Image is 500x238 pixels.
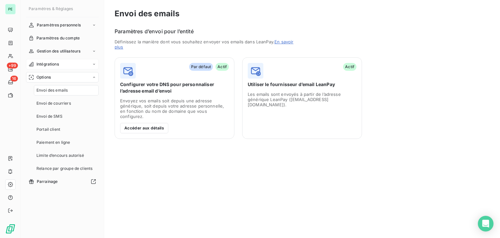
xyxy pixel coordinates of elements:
[34,98,99,109] a: Envoi de courriers
[34,85,99,96] a: Envoi des emails
[36,100,71,106] span: Envoi de courriers
[36,87,68,93] span: Envoi des emails
[34,163,99,174] a: Relance par groupe de clients
[34,111,99,122] a: Envoi de SMS
[115,8,490,20] h3: Envoi des emails
[36,153,84,158] span: Limite d’encours autorisé
[115,27,490,35] h6: Paramètres d’envoi pour l’entité
[343,63,356,71] span: Actif
[248,81,356,88] span: Utiliser le fournisseur d’email LeanPay
[26,176,99,187] a: Parrainage
[37,48,81,54] span: Gestion des utilisateurs
[10,76,18,82] span: 16
[26,33,99,43] a: Paramètres du compte
[120,98,229,119] span: Envoyez vos emails soit depuis une adresse générique, soit depuis votre adresse personnelle, en f...
[36,61,59,67] span: Intégrations
[120,81,229,94] span: Configurer votre DNS pour personnaliser l’adresse email d’envoi
[36,74,51,80] span: Options
[120,123,168,133] button: Accéder aux détails
[5,4,16,14] div: PE
[248,92,356,107] span: Les emails sont envoyés à partir de l’adresse générique LeanPay ([EMAIL_ADDRESS][DOMAIN_NAME]).
[34,124,99,135] a: Portail client
[115,39,293,50] a: En savoir plus
[37,22,81,28] span: Paramètres personnels
[34,137,99,148] a: Paiement en ligne
[34,150,99,161] a: Limite d’encours autorisé
[115,39,298,50] span: Définissez la manière dont vous souhaitez envoyer vos emails dans LeanPay.
[7,63,18,68] span: +99
[36,140,70,145] span: Paiement en ligne
[478,216,493,231] div: Open Intercom Messenger
[36,113,62,119] span: Envoi de SMS
[215,63,229,71] span: Actif
[37,179,58,185] span: Parrainage
[36,166,92,171] span: Relance par groupe de clients
[36,35,80,41] span: Paramètres du compte
[36,126,60,132] span: Portail client
[5,224,16,234] img: Logo LeanPay
[189,63,213,71] span: Par défaut
[29,6,73,11] span: Paramètres & Réglages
